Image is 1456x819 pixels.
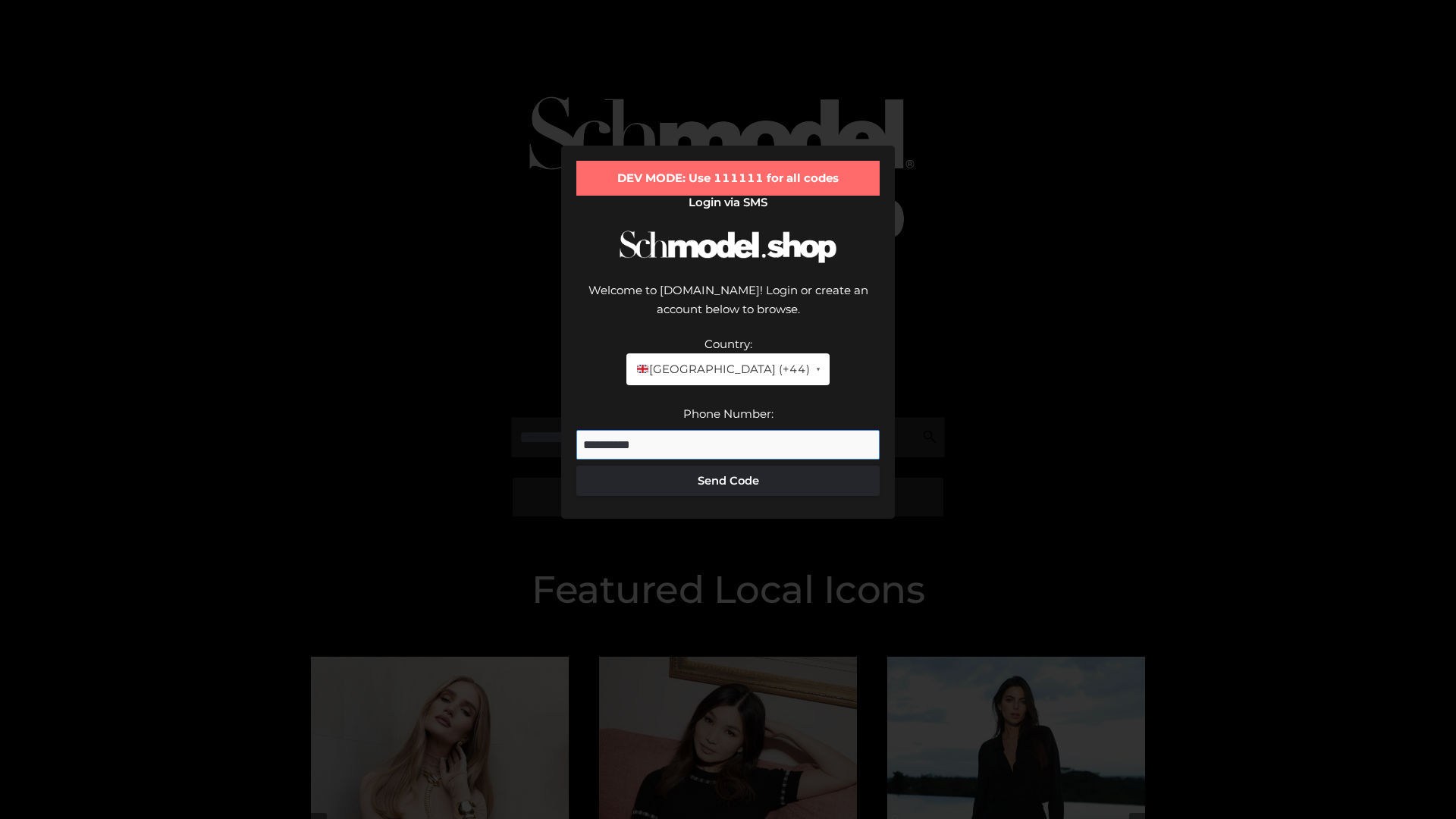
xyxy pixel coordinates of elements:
[576,281,880,334] div: Welcome to [DOMAIN_NAME]! Login or create an account below to browse.
[635,359,809,379] span: [GEOGRAPHIC_DATA] (+44)
[576,196,880,209] h2: Login via SMS
[704,337,752,351] label: Country:
[614,217,842,277] img: Schmodel Logo
[637,363,648,375] img: 🇬🇧
[576,161,880,196] div: DEV MODE: Use 111111 for all codes
[683,406,773,421] label: Phone Number:
[576,466,880,496] button: Send Code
